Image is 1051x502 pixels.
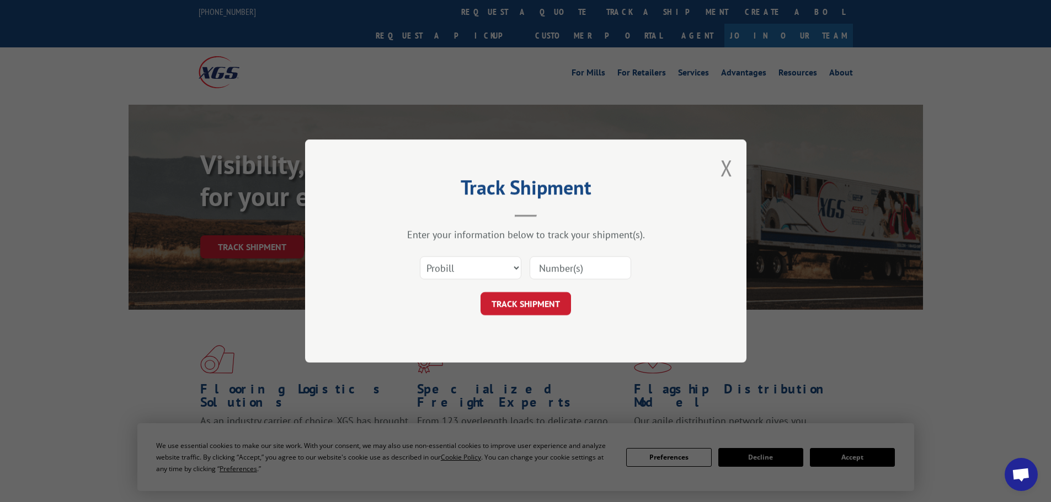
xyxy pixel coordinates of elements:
button: Close modal [721,153,733,182]
div: Enter your information below to track your shipment(s). [360,228,691,241]
button: TRACK SHIPMENT [481,292,571,315]
h2: Track Shipment [360,180,691,201]
div: Open chat [1005,458,1038,491]
input: Number(s) [530,256,631,279]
